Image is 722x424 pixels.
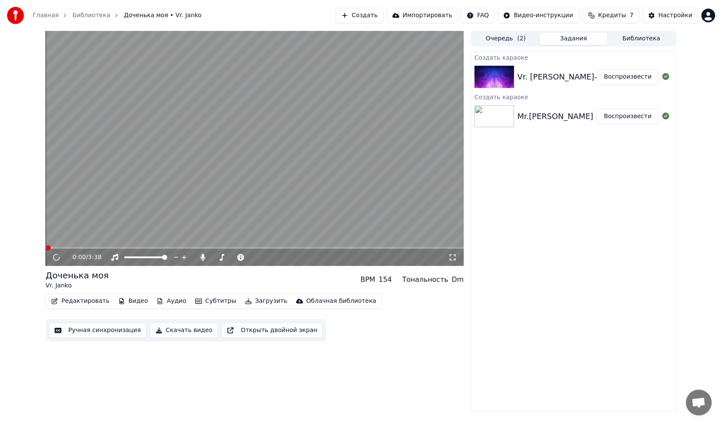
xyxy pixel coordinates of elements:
[242,295,291,307] button: Загрузить
[472,33,540,45] button: Очередь
[658,11,692,20] div: Настройки
[517,71,656,83] div: Vr. [PERSON_NAME]- Доченька моя
[461,8,494,23] button: FAQ
[72,11,110,20] a: Библиотека
[361,275,375,285] div: BPM
[517,34,526,43] span: ( 2 )
[7,7,24,24] img: youka
[517,110,594,122] div: Mr.[PERSON_NAME]
[150,323,218,338] button: Скачать видео
[306,297,376,305] div: Облачная библиотека
[686,390,712,415] div: Открытый чат
[73,253,86,262] span: 0:00
[153,295,190,307] button: Аудио
[452,275,464,285] div: Dm
[471,52,676,62] div: Создать караоке
[471,92,676,102] div: Создать караоке
[124,11,202,20] span: Доченька моя • Vr. Janko
[48,295,113,307] button: Редактировать
[642,8,698,23] button: Настройки
[33,11,202,20] nav: breadcrumb
[607,33,675,45] button: Библиотека
[46,281,109,290] div: Vr. Janko
[336,8,383,23] button: Создать
[49,323,147,338] button: Ручная синхронизация
[88,253,101,262] span: 3:38
[387,8,458,23] button: Импортировать
[402,275,448,285] div: Тональность
[582,8,639,23] button: Кредиты7
[630,11,633,20] span: 7
[33,11,58,20] a: Главная
[498,8,578,23] button: Видео-инструкции
[192,295,240,307] button: Субтитры
[597,109,659,124] button: Воспроизвести
[379,275,392,285] div: 154
[597,69,659,85] button: Воспроизвести
[540,33,608,45] button: Задания
[73,253,93,262] div: /
[46,269,109,281] div: Доченька моя
[221,323,323,338] button: Открыть двойной экран
[598,11,626,20] span: Кредиты
[115,295,152,307] button: Видео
